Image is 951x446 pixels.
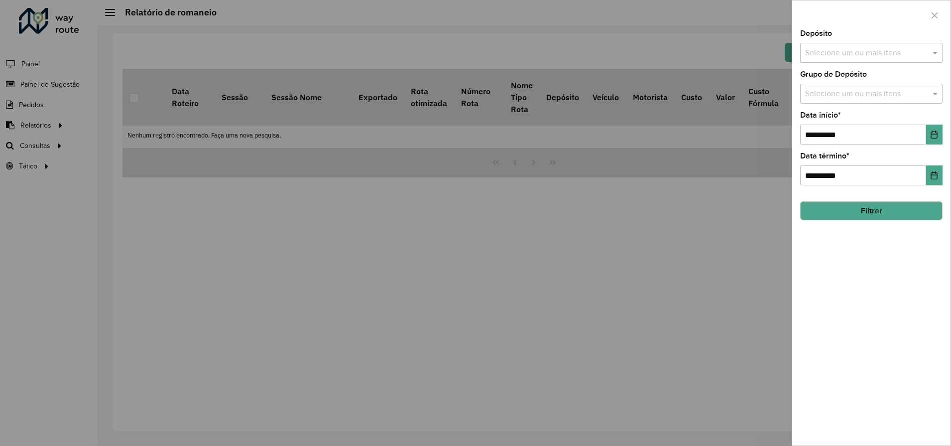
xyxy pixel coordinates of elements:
label: Grupo de Depósito [800,68,867,80]
label: Depósito [800,27,832,39]
label: Data início [800,109,841,121]
button: Filtrar [800,201,943,220]
button: Choose Date [926,165,943,185]
button: Choose Date [926,125,943,145]
label: Data término [800,150,849,162]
